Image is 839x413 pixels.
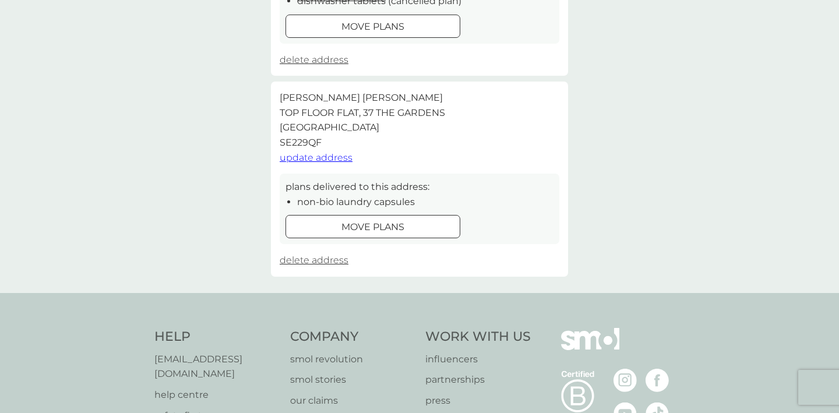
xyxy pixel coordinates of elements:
span: delete address [280,54,348,65]
p: [PERSON_NAME] [PERSON_NAME] TOP FLOOR FLAT, 37 THE GARDENS [GEOGRAPHIC_DATA] SE229QF [280,90,445,150]
img: smol [561,328,619,368]
a: partnerships [425,372,531,387]
span: non-bio laundry capsules [297,196,415,207]
a: influencers [425,352,531,367]
span: delete address [280,255,348,266]
a: smol revolution [290,352,414,367]
img: visit the smol Instagram page [614,369,637,392]
a: [EMAIL_ADDRESS][DOMAIN_NAME] [154,352,279,382]
img: visit the smol Facebook page [646,369,669,392]
h4: Company [290,328,414,346]
h4: Work With Us [425,328,531,346]
a: our claims [290,393,414,408]
p: plans delivered to this address: [285,179,429,195]
button: move plans [285,215,460,238]
h4: Help [154,328,279,346]
a: smol stories [290,372,414,387]
p: move plans [341,19,404,34]
a: help centre [154,387,279,403]
span: update address [280,152,352,163]
button: delete address [280,253,348,268]
p: move plans [341,220,404,235]
a: press [425,393,531,408]
button: update address [280,150,352,165]
button: delete address [280,52,348,68]
button: move plans [285,15,460,38]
